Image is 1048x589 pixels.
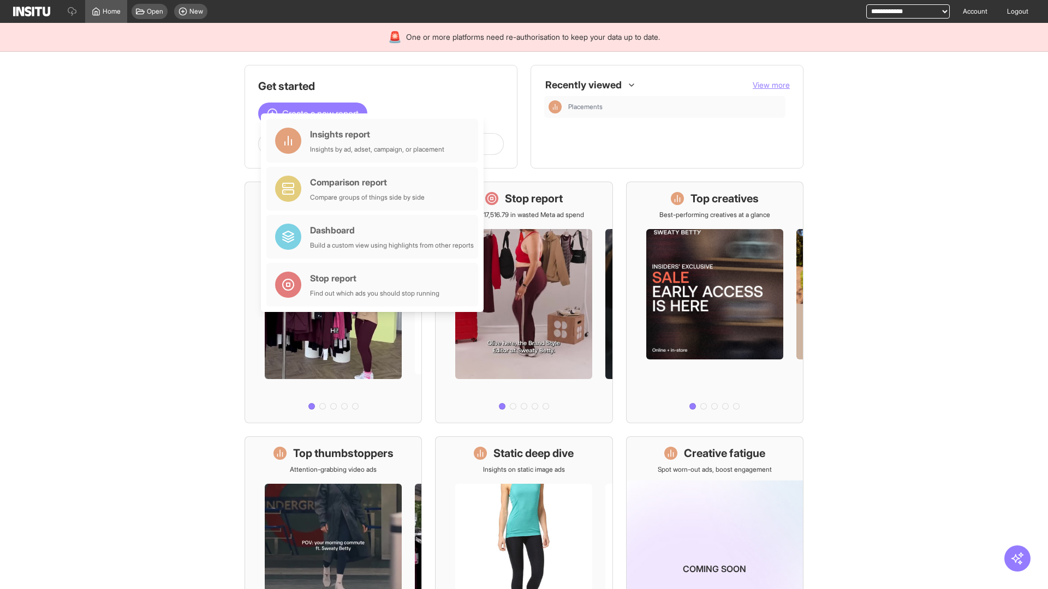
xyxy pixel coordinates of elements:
p: Save £17,516.79 in wasted Meta ad spend [464,211,584,219]
div: Insights report [310,128,444,141]
span: New [189,7,203,16]
p: Best-performing creatives at a glance [659,211,770,219]
div: Compare groups of things side by side [310,193,425,202]
span: Placements [568,103,781,111]
div: Insights by ad, adset, campaign, or placement [310,145,444,154]
h1: Static deep dive [493,446,574,461]
a: Stop reportSave £17,516.79 in wasted Meta ad spend [435,182,612,423]
p: Insights on static image ads [483,465,565,474]
h1: Top thumbstoppers [293,446,394,461]
div: Insights [549,100,562,113]
div: Comparison report [310,176,425,189]
img: Logo [13,7,50,16]
p: Attention-grabbing video ads [290,465,377,474]
a: Top creativesBest-performing creatives at a glance [626,182,803,423]
div: Find out which ads you should stop running [310,289,439,298]
span: Home [103,7,121,16]
div: 🚨 [388,29,402,45]
button: Create a new report [258,103,367,124]
button: View more [753,80,790,91]
span: Placements [568,103,603,111]
div: Build a custom view using highlights from other reports [310,241,474,250]
span: View more [753,80,790,89]
a: What's live nowSee all active ads instantly [245,182,422,423]
h1: Get started [258,79,504,94]
div: Dashboard [310,224,474,237]
span: One or more platforms need re-authorisation to keep your data up to date. [406,32,660,43]
h1: Stop report [505,191,563,206]
h1: Top creatives [690,191,759,206]
div: Stop report [310,272,439,285]
span: Open [147,7,163,16]
span: Create a new report [282,107,359,120]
